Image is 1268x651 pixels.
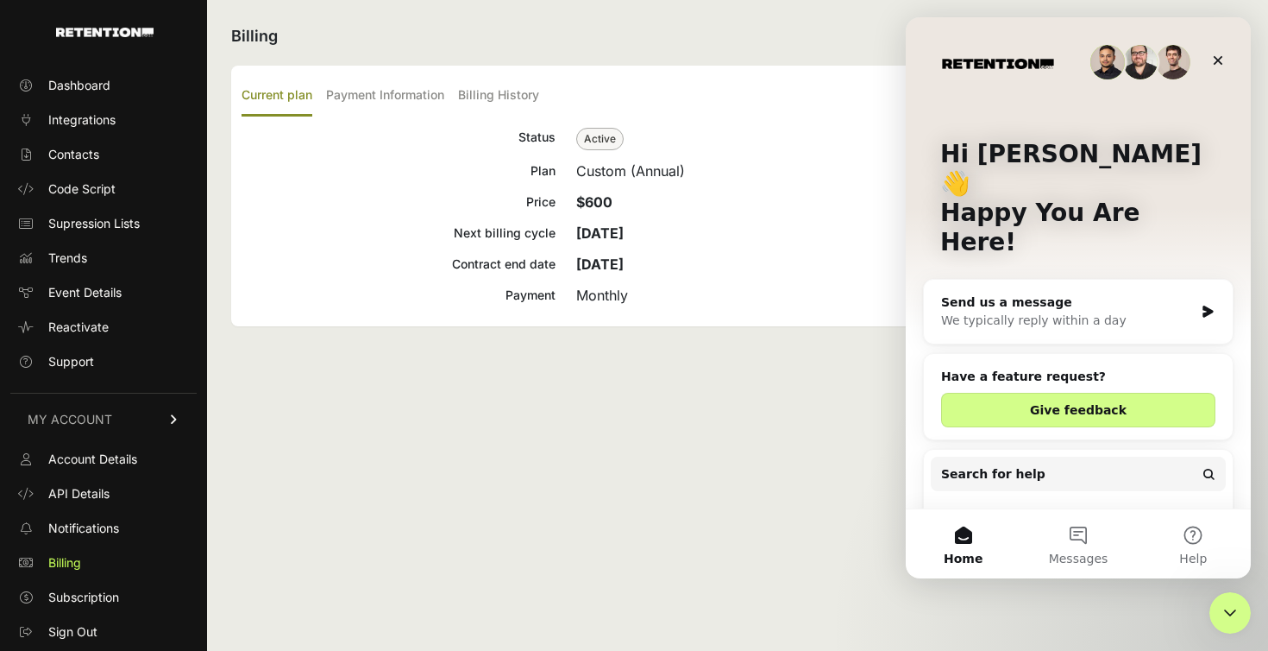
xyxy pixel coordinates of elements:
div: Payment [242,285,556,306]
div: Next billing cycle [242,223,556,243]
span: Sign Out [48,623,97,641]
span: MY ACCOUNT [28,411,112,428]
a: Integrations [10,106,197,134]
a: Dashboard [10,72,197,99]
span: Active [576,128,624,150]
span: Supression Lists [48,215,140,232]
a: Support [10,348,197,376]
label: Current plan [242,76,312,117]
span: Account Details [48,451,137,468]
strong: [DATE] [576,224,624,242]
span: Subscription [48,589,119,606]
img: Retention.com [56,28,154,37]
span: Reactivate [48,319,109,336]
label: Billing History [458,76,539,117]
div: Price [242,192,556,212]
span: Dashboard [48,77,110,94]
div: Status [242,127,556,150]
span: Billing [48,554,81,572]
a: Subscription [10,584,197,611]
span: API Details [48,485,110,502]
span: Support [48,353,94,370]
label: Payment Information [326,76,444,117]
span: Notifications [48,520,119,537]
div: Custom (Annual) [576,161,1225,181]
a: API Details [10,480,197,508]
span: Event Details [48,284,122,301]
strong: [DATE] [576,256,624,273]
span: Trends [48,250,87,267]
iframe: Intercom live chat [1209,592,1251,634]
div: Contract end date [242,254,556,275]
a: Code Script [10,175,197,203]
span: Code Script [48,180,116,198]
a: Trends [10,244,197,272]
strong: $600 [576,193,612,211]
a: Notifications [10,515,197,542]
div: Monthly [576,285,1225,306]
a: Contacts [10,141,197,168]
span: Integrations [48,111,116,129]
a: Supression Lists [10,210,197,237]
iframe: Intercom live chat [906,17,1251,578]
span: Contacts [48,146,99,163]
a: Sign Out [10,618,197,646]
a: Event Details [10,279,197,307]
a: Account Details [10,446,197,473]
a: Billing [10,549,197,577]
a: Reactivate [10,313,197,341]
div: Plan [242,161,556,181]
a: MY ACCOUNT [10,393,197,446]
h2: Billing [231,24,1235,48]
